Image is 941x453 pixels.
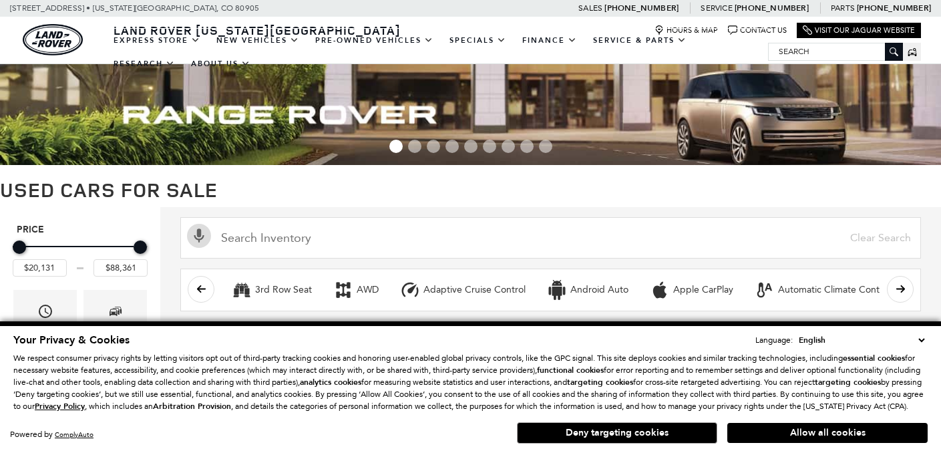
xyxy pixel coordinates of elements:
[570,284,628,296] div: Android Auto
[857,3,931,13] a: [PHONE_NUMBER]
[445,140,459,153] span: Go to slide 4
[134,241,147,254] div: Maximum Price
[604,3,679,13] a: [PHONE_NUMBER]
[803,25,915,35] a: Visit Our Jaguar Website
[224,276,319,304] button: 3rd Row Seat3rd Row Seat
[578,3,602,13] span: Sales
[17,224,144,236] h5: Price
[208,29,307,52] a: New Vehicles
[427,140,440,153] span: Go to slide 3
[642,276,741,304] button: Apple CarPlayApple CarPlay
[815,377,881,388] strong: targeting cookies
[441,29,514,52] a: Specials
[755,336,793,344] div: Language:
[55,430,93,439] a: ComplyAuto
[300,377,361,388] strong: analytics cookies
[232,280,252,300] div: 3rd Row Seat
[650,280,670,300] div: Apple CarPlay
[106,52,183,75] a: Research
[483,140,496,153] span: Go to slide 6
[180,217,921,259] input: Search Inventory
[778,284,890,296] div: Automatic Climate Control
[35,402,85,411] a: Privacy Policy
[585,29,695,52] a: Service & Parts
[93,259,148,277] input: Maximum
[747,276,898,304] button: Automatic Climate ControlAutomatic Climate Control
[13,259,67,277] input: Minimum
[10,430,93,439] div: Powered by
[517,422,717,444] button: Deny targeting cookies
[153,401,231,412] strong: Arbitration Provision
[539,140,552,153] span: Go to slide 9
[13,236,148,277] div: Price
[393,276,533,304] button: Adaptive Cruise ControlAdaptive Cruise Control
[188,276,214,303] button: scroll left
[106,29,208,52] a: EXPRESS STORE
[795,333,928,347] select: Language Select
[755,280,775,300] div: Automatic Climate Control
[108,300,124,327] span: Make
[769,43,902,59] input: Search
[326,276,386,304] button: AWDAWD
[10,3,259,13] a: [STREET_ADDRESS] • [US_STATE][GEOGRAPHIC_DATA], CO 80905
[540,276,636,304] button: Android AutoAndroid Auto
[255,284,312,296] div: 3rd Row Seat
[35,401,85,412] u: Privacy Policy
[83,290,147,352] div: MakeMake
[735,3,809,13] a: [PHONE_NUMBER]
[307,29,441,52] a: Pre-Owned Vehicles
[537,365,604,375] strong: functional cookies
[464,140,478,153] span: Go to slide 5
[728,25,787,35] a: Contact Us
[673,284,733,296] div: Apple CarPlay
[13,290,77,352] div: YearYear
[423,284,526,296] div: Adaptive Cruise Control
[37,300,53,327] span: Year
[333,280,353,300] div: AWD
[13,333,130,347] span: Your Privacy & Cookies
[187,224,211,248] svg: Click to toggle on voice search
[843,353,905,363] strong: essential cookies
[357,284,379,296] div: AWD
[502,140,515,153] span: Go to slide 7
[831,3,855,13] span: Parts
[408,140,421,153] span: Go to slide 2
[13,241,26,254] div: Minimum Price
[106,22,409,38] a: Land Rover [US_STATE][GEOGRAPHIC_DATA]
[106,29,768,75] nav: Main Navigation
[547,280,567,300] div: Android Auto
[887,276,914,303] button: scroll right
[114,22,401,38] span: Land Rover [US_STATE][GEOGRAPHIC_DATA]
[567,377,633,388] strong: targeting cookies
[520,140,534,153] span: Go to slide 8
[389,140,403,153] span: Go to slide 1
[514,29,585,52] a: Finance
[654,25,718,35] a: Hours & Map
[13,352,928,412] p: We respect consumer privacy rights by letting visitors opt out of third-party tracking cookies an...
[400,280,420,300] div: Adaptive Cruise Control
[23,24,83,55] img: Land Rover
[701,3,732,13] span: Service
[727,423,928,443] button: Allow all cookies
[23,24,83,55] a: land-rover
[183,52,258,75] a: About Us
